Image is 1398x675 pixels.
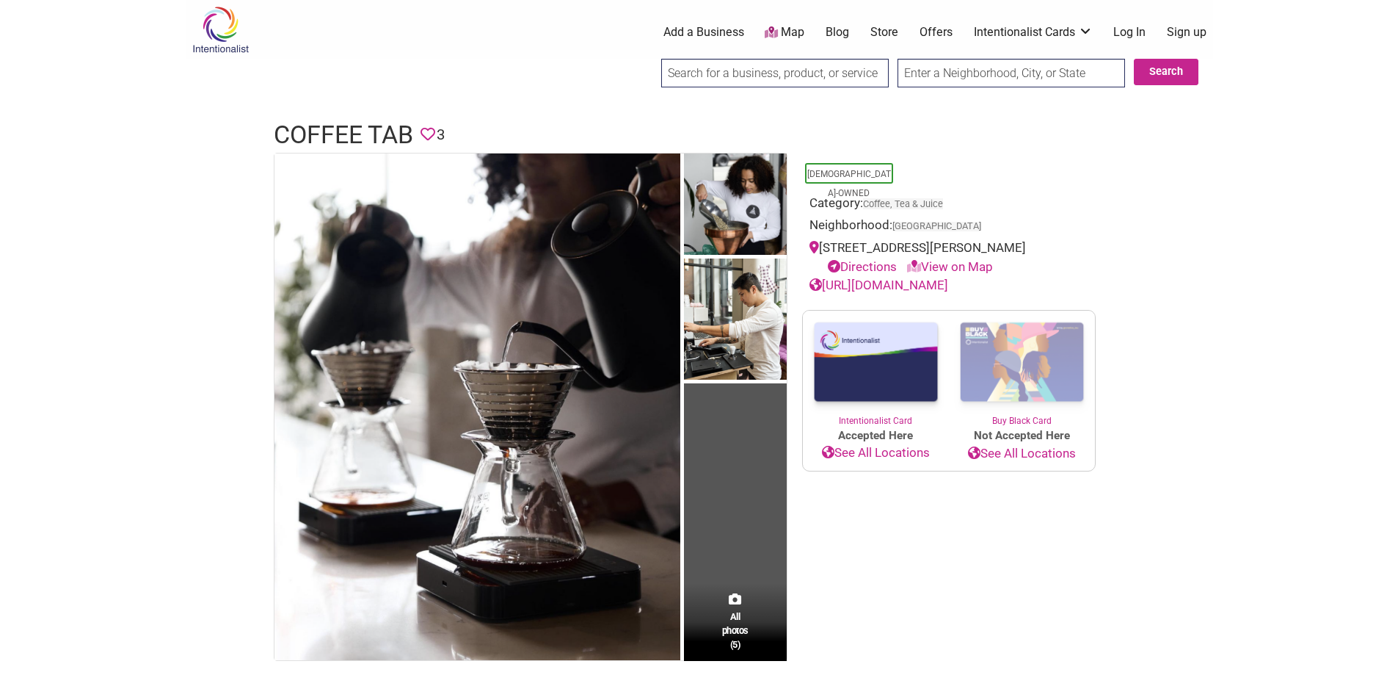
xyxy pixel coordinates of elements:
[1134,59,1198,85] button: Search
[722,610,749,651] span: All photos (5)
[661,59,889,87] input: Search for a business, product, or service
[828,259,897,274] a: Directions
[892,222,981,231] span: [GEOGRAPHIC_DATA]
[274,118,413,153] h1: Coffee Tab
[826,24,849,40] a: Blog
[949,311,1095,428] a: Buy Black Card
[949,444,1095,463] a: See All Locations
[809,216,1088,239] div: Neighborhood:
[186,6,255,54] img: Intentionalist
[974,24,1093,40] a: Intentionalist Cards
[898,59,1125,87] input: Enter a Neighborhood, City, or State
[807,169,891,198] a: [DEMOGRAPHIC_DATA]-Owned
[765,24,804,41] a: Map
[437,123,445,146] span: 3
[949,427,1095,444] span: Not Accepted Here
[803,311,949,414] img: Intentionalist Card
[920,24,953,40] a: Offers
[1113,24,1146,40] a: Log In
[684,259,787,383] img: Coffee Tab owner Johnathan Tran making coffee
[870,24,898,40] a: Store
[803,427,949,444] span: Accepted Here
[949,311,1095,415] img: Buy Black Card
[809,194,1088,217] div: Category:
[1167,24,1206,40] a: Sign up
[684,154,787,259] img: Coffee Tab worker filling the coffee machine
[809,239,1088,276] div: [STREET_ADDRESS][PERSON_NAME]
[803,444,949,463] a: See All Locations
[803,311,949,427] a: Intentionalist Card
[863,198,943,209] a: Coffee, Tea & Juice
[809,278,948,292] a: [URL][DOMAIN_NAME]
[663,24,744,40] a: Add a Business
[907,259,993,274] a: View on Map
[274,154,680,660] img: Coffee Tab photo of pour over coffee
